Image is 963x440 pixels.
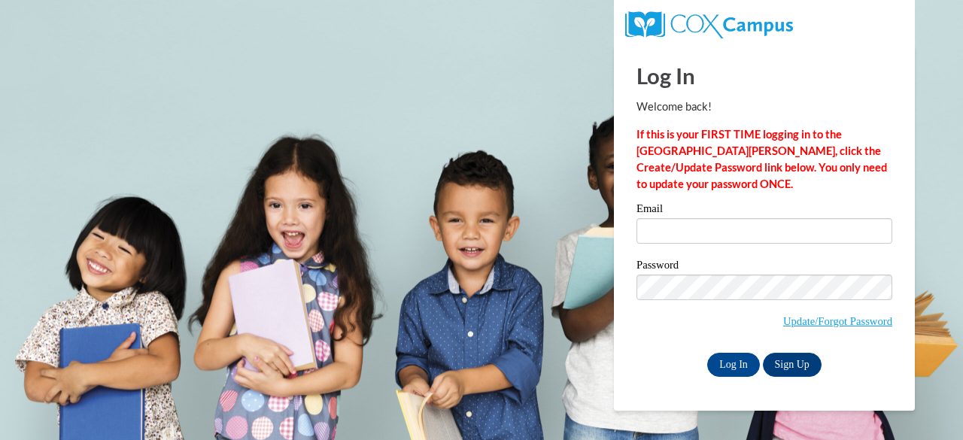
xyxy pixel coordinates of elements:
[636,99,892,115] p: Welcome back!
[763,353,822,377] a: Sign Up
[707,353,760,377] input: Log In
[636,259,892,275] label: Password
[625,11,793,38] img: COX Campus
[625,17,793,30] a: COX Campus
[636,128,887,190] strong: If this is your FIRST TIME logging in to the [GEOGRAPHIC_DATA][PERSON_NAME], click the Create/Upd...
[783,315,892,327] a: Update/Forgot Password
[636,203,892,218] label: Email
[636,60,892,91] h1: Log In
